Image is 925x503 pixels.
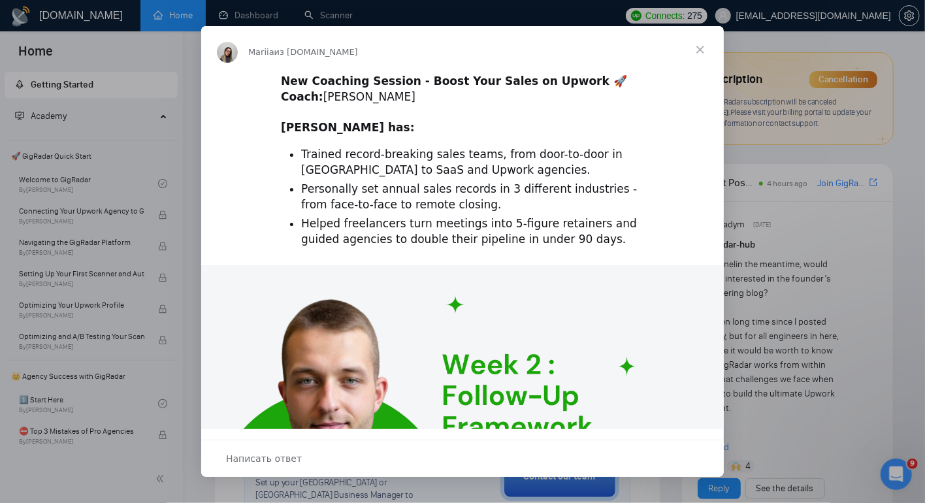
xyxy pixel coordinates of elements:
div: Открыть разговор и ответить [201,440,724,477]
b: [PERSON_NAME] has: [281,121,414,134]
span: Mariia [248,47,274,57]
div: ​ [PERSON_NAME] ​ ​ [281,74,644,136]
b: New Coaching Session - Boost Your Sales on Upwork 🚀 [281,74,627,88]
li: Personally set annual sales records in 3 different industries - from face-to-face to remote closing. [301,182,644,213]
b: Coach: [281,90,323,103]
span: Написать ответ [226,450,302,467]
span: Закрыть [677,26,724,73]
li: Helped freelancers turn meetings into 5-figure retainers and guided agencies to double their pipe... [301,216,644,248]
img: Profile image for Mariia [217,42,238,63]
li: Trained record-breaking sales teams, from door-to-door in [GEOGRAPHIC_DATA] to SaaS and Upwork ag... [301,147,644,178]
span: из [DOMAIN_NAME] [274,47,358,57]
